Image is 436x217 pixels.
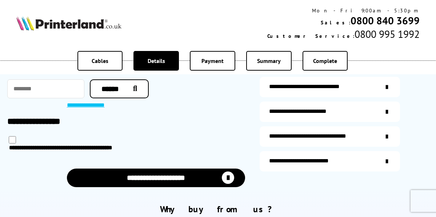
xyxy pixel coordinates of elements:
[260,102,400,122] a: items-arrive
[267,7,420,14] div: Mon - Fri 9:00am - 5:30pm
[355,27,420,41] span: 0800 995 1992
[257,57,281,64] span: Summary
[351,14,420,27] a: 0800 840 3699
[92,57,108,64] span: Cables
[260,77,400,97] a: additional-ink
[267,33,355,39] span: Customer Service:
[148,57,165,64] span: Details
[13,204,423,215] h2: Why buy from us?
[260,126,400,147] a: additional-cables
[201,57,224,64] span: Payment
[313,57,337,64] span: Complete
[16,16,121,31] img: Printerland Logo
[321,19,351,26] span: Sales:
[260,151,400,171] a: secure-website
